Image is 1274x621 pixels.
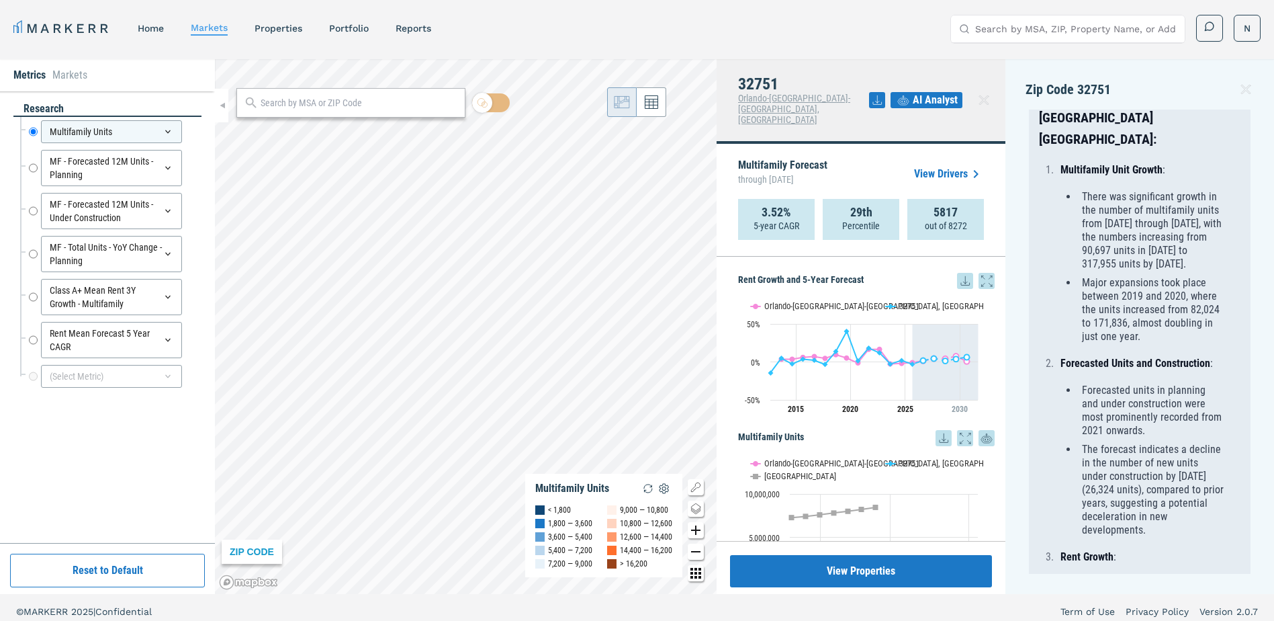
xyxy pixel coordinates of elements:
strong: 29th [850,206,872,219]
div: Class A+ Mean Rent 3Y Growth - Multifamily [41,279,182,315]
div: MF - Forecasted 12M Units - Under Construction [41,193,182,229]
path: Monday, 29 Aug, 20:00, 2.16. 32751. [812,358,817,363]
input: Search by MSA or ZIP Code [261,96,458,110]
button: Change style map button [688,501,704,517]
a: View Properties [730,555,992,587]
path: Tuesday, 29 Aug, 20:00, 1.38. 32751. [943,358,948,364]
span: Orlando-[GEOGRAPHIC_DATA]-[GEOGRAPHIC_DATA], [GEOGRAPHIC_DATA] [738,93,850,125]
div: research [13,101,201,117]
div: 1,800 — 3,600 [548,517,592,530]
strong: Multifamily Unit Growth [1060,163,1163,176]
div: Multifamily Units [535,482,609,495]
div: 7,200 — 9,000 [548,557,592,571]
p: : [1060,357,1224,370]
strong: 5817 [934,206,958,219]
strong: 3.52% [762,206,791,219]
div: MF - Forecasted 12M Units - Planning [41,150,182,186]
img: Settings [656,481,672,497]
div: 12,600 — 14,400 [620,530,672,544]
li: Major expansions took place between 2019 and 2020, where the units increased from 82,024 to 171,8... [1078,276,1224,343]
path: Thursday, 29 Aug, 20:00, 1.88. 32751. [899,358,905,363]
h4: 32751 [738,75,869,93]
div: 9,000 — 10,800 [620,503,668,517]
button: Show/Hide Legend Map Button [688,479,704,495]
div: Multifamily Units. Highcharts interactive chart. [738,446,995,614]
button: Zoom in map button [688,522,704,538]
div: MF - Total Units - YoY Change - Planning [41,236,182,272]
div: 3,600 — 5,400 [548,530,592,544]
button: AI Analyst [891,92,962,108]
span: © [16,606,24,617]
text: 10,000,000 [745,490,780,499]
a: View Drivers [914,166,984,182]
path: Monday, 14 Dec, 19:00, 7,802,164. USA. [831,510,837,515]
path: Sunday, 14 Dec, 19:00, 7,588,947. USA. [817,512,823,517]
span: Confidential [95,606,152,617]
li: There was significant growth in the number of multifamily units from [DATE] through [DATE], with ... [1078,190,1224,271]
path: Thursday, 29 Aug, 20:00, 5.11. Orlando-Kissimmee-Sanford, FL. [844,356,850,361]
div: Multifamily Units [41,120,182,143]
span: through [DATE] [738,171,827,188]
path: Wednesday, 29 Aug, 20:00, -14.58. 32751. [768,370,774,376]
a: Privacy Policy [1126,605,1189,618]
button: Show Orlando-Kissimmee-Sanford, FL [751,458,872,468]
path: Wednesday, 14 Dec, 19:00, 8,001,492. USA. [846,509,851,514]
li: Forecasted units in planning and under construction were most prominently recorded from 2021 onwa... [1078,384,1224,438]
div: ZIP CODE [222,540,282,564]
path: Saturday, 29 Aug, 20:00, 1.73. 32751. [921,358,926,363]
path: Wednesday, 29 Aug, 20:00, 13.67. 32751. [833,349,839,354]
span: MARKERR [24,606,71,617]
button: Zoom out map button [688,544,704,560]
strong: Forecasted Units and Construction [1060,357,1210,370]
a: Mapbox logo [219,575,278,590]
span: 2025 | [71,606,95,617]
div: 5,400 — 7,200 [548,544,592,557]
button: Show Orlando-Kissimmee-Sanford, FL [751,301,872,311]
path: Saturday, 29 Aug, 20:00, 1.24. 32751. [856,358,861,364]
a: home [138,23,164,34]
p: 5-year CAGR [754,219,799,233]
path: Saturday, 14 Dec, 19:00, 7,412,280. USA. [803,513,809,519]
text: [GEOGRAPHIC_DATA] [764,471,836,481]
a: properties [255,23,302,34]
path: Wednesday, 29 Aug, 20:00, 3.86. 32751. [954,356,959,362]
span: N [1244,22,1250,35]
h5: Rent Growth and 5-Year Forecast [738,273,995,289]
h5: Multifamily Units [738,430,995,446]
tspan: 2020 [842,405,858,414]
button: Other options map button [688,565,704,581]
tspan: 2015 [788,405,804,414]
path: Friday, 14 Dec, 19:00, 8,453,017. USA. [873,505,878,510]
path: Thursday, 14 Dec, 19:00, 8,218,975. USA. [859,507,864,512]
text: 5,000,000 [749,534,780,543]
button: N [1234,15,1261,42]
text: -50% [745,396,760,405]
li: Markets [52,67,87,83]
path: Sunday, 29 Aug, 20:00, 18.19. 32751. [866,345,872,351]
li: The forecast indicates a decline in the number of new units under construction by [DATE] (26,324 ... [1078,443,1224,537]
path: Friday, 14 Dec, 19:00, 7,276,606. USA. [789,515,794,520]
path: Friday, 29 Aug, 20:00, -2.74. 32751. [790,361,795,366]
div: 10,800 — 12,600 [620,517,672,530]
a: Portfolio [329,23,369,34]
path: Thursday, 29 Aug, 20:00, 4.79. 32751. [779,356,784,361]
p: Percentile [842,219,880,233]
path: Tuesday, 29 Aug, 20:00, -2.8. 32751. [888,361,893,366]
tspan: 2025 [897,405,913,414]
div: > 16,200 [620,557,647,571]
button: Reset to Default [10,554,205,587]
text: 50% [747,320,760,329]
path: Saturday, 29 Aug, 20:00, 3.46. 32751. [801,356,806,362]
button: Show 32751 [886,301,921,311]
div: < 1,800 [548,503,571,517]
div: Zip Code 32751 [1026,79,1254,110]
text: 0% [751,358,760,368]
a: Version 2.0.7 [1199,605,1258,618]
strong: Rent Growth [1060,550,1113,563]
canvas: Map [215,59,717,594]
p: out of 8272 [925,219,967,233]
a: Term of Use [1060,605,1115,618]
span: AI Analyst [913,92,958,108]
path: Monday, 29 Aug, 20:00, 11.96. 32751. [877,350,882,356]
a: reports [396,23,431,34]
